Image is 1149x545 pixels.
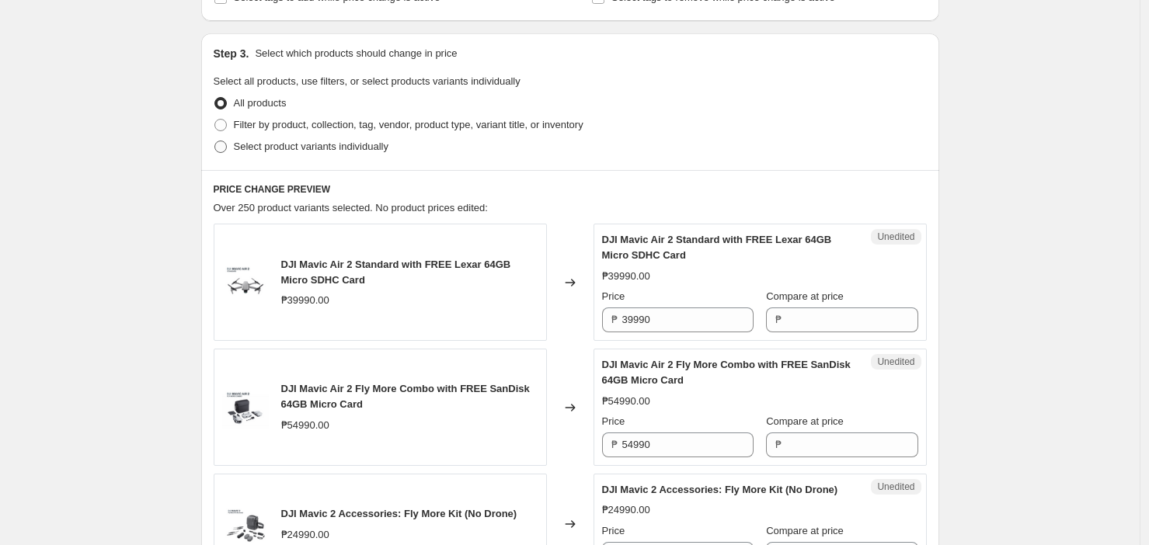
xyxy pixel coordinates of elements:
[775,314,782,325] span: ₱
[281,259,511,286] span: DJI Mavic Air 2 Standard with FREE Lexar 64GB Micro SDHC Card
[255,46,457,61] p: Select which products should change in price
[234,97,287,109] span: All products
[611,314,618,325] span: ₱
[602,415,625,427] span: Price
[602,359,851,386] span: DJI Mavic Air 2 Fly More Combo with FREE SanDisk 64GB Micro Card
[222,384,269,431] img: whitealtiCopy_FADBBB0_80x.png
[877,356,914,368] span: Unedited
[602,502,650,518] div: ₱24990.00
[214,46,249,61] h2: Step 3.
[602,269,650,284] div: ₱39990.00
[222,259,269,306] img: whitealtiCopy_4BFE32E_80x.png
[602,525,625,536] span: Price
[281,527,329,543] div: ₱24990.00
[877,231,914,243] span: Unedited
[602,394,650,409] div: ₱54990.00
[877,481,914,493] span: Unedited
[766,525,844,536] span: Compare at price
[602,290,625,302] span: Price
[214,202,488,213] span: Over 250 product variants selected. No product prices edited:
[281,418,329,433] div: ₱54990.00
[602,484,838,495] span: DJI Mavic 2 Accessories: Fly More Kit (No Drone)
[775,439,782,450] span: ₱
[602,234,832,261] span: DJI Mavic Air 2 Standard with FREE Lexar 64GB Micro SDHC Card
[234,119,583,130] span: Filter by product, collection, tag, vendor, product type, variant title, or inventory
[281,508,517,519] span: DJI Mavic 2 Accessories: Fly More Kit (No Drone)
[766,415,844,427] span: Compare at price
[611,439,618,450] span: ₱
[766,290,844,302] span: Compare at price
[234,141,388,152] span: Select product variants individually
[281,383,530,410] span: DJI Mavic Air 2 Fly More Combo with FREE SanDisk 64GB Micro Card
[214,75,521,87] span: Select all products, use filters, or select products variants individually
[214,183,927,196] h6: PRICE CHANGE PREVIEW
[281,293,329,308] div: ₱39990.00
